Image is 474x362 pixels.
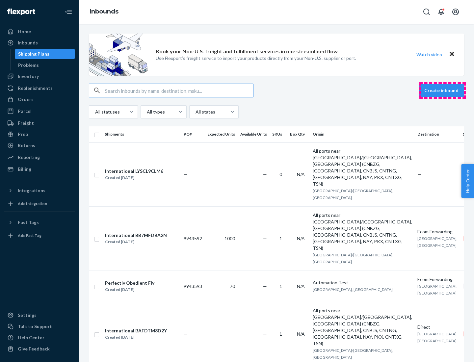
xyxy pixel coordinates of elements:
span: N/A [297,283,305,289]
span: [GEOGRAPHIC_DATA], [GEOGRAPHIC_DATA] [417,284,458,296]
span: 70 [230,283,235,289]
div: Orders [18,96,34,103]
div: Fast Tags [18,219,39,226]
td: 9943593 [181,271,205,302]
a: Inventory [4,71,75,82]
div: Inventory [18,73,39,80]
a: Orders [4,94,75,105]
th: Available Units [238,126,270,142]
a: Home [4,26,75,37]
input: Search inbounds by name, destination, msku... [105,84,253,97]
div: Home [18,28,31,35]
div: Returns [18,142,35,149]
div: All ports near [GEOGRAPHIC_DATA]/[GEOGRAPHIC_DATA], [GEOGRAPHIC_DATA] (CNBZG, [GEOGRAPHIC_DATA], ... [313,148,412,187]
th: PO# [181,126,205,142]
div: International BAFDTM8D2Y [105,327,167,334]
div: Integrations [18,187,45,194]
div: Add Integration [18,201,47,206]
a: Prep [4,129,75,140]
span: 1 [279,331,282,337]
a: Parcel [4,106,75,116]
div: International LYSCL9CLM6 [105,168,163,174]
th: Shipments [102,126,181,142]
span: [GEOGRAPHIC_DATA], [GEOGRAPHIC_DATA] [313,287,393,292]
button: Create inbound [419,84,464,97]
a: Returns [4,140,75,151]
button: Fast Tags [4,217,75,228]
span: N/A [297,331,305,337]
div: Direct [417,324,458,330]
th: Destination [415,126,460,142]
p: Book your Non-U.S. freight and fulfillment services in one streamlined flow. [156,48,339,55]
span: — [263,171,267,177]
div: Ecom Forwarding [417,276,458,283]
span: — [184,331,188,337]
button: Help Center [461,164,474,198]
span: [GEOGRAPHIC_DATA], [GEOGRAPHIC_DATA] [417,331,458,343]
span: — [263,236,267,241]
a: Add Fast Tag [4,230,75,241]
div: Talk to Support [18,323,52,330]
span: — [263,331,267,337]
div: Replenishments [18,85,53,91]
span: 0 [279,171,282,177]
a: Shipping Plans [15,49,75,59]
button: Close [448,50,456,59]
div: Give Feedback [18,346,50,352]
div: Freight [18,120,34,126]
button: Watch video [412,50,446,59]
div: Add Fast Tag [18,233,41,238]
button: Give Feedback [4,344,75,354]
div: Created [DATE] [105,174,163,181]
div: All ports near [GEOGRAPHIC_DATA]/[GEOGRAPHIC_DATA], [GEOGRAPHIC_DATA] (CNBZG, [GEOGRAPHIC_DATA], ... [313,212,412,251]
a: Add Integration [4,198,75,209]
div: Shipping Plans [18,51,49,57]
span: 1 [279,283,282,289]
td: 9943592 [181,206,205,271]
span: [GEOGRAPHIC_DATA], [GEOGRAPHIC_DATA] [417,236,458,248]
span: 1000 [224,236,235,241]
input: All statuses [94,109,95,115]
a: Inbounds [90,8,118,15]
div: All ports near [GEOGRAPHIC_DATA]/[GEOGRAPHIC_DATA], [GEOGRAPHIC_DATA] (CNBZG, [GEOGRAPHIC_DATA], ... [313,307,412,347]
th: Origin [310,126,415,142]
button: Open notifications [434,5,448,18]
div: Created [DATE] [105,239,167,245]
span: [GEOGRAPHIC_DATA]/[GEOGRAPHIC_DATA], [GEOGRAPHIC_DATA] [313,348,393,360]
div: Problems [18,62,39,68]
button: Close Navigation [62,5,75,18]
a: Reporting [4,152,75,163]
a: Help Center [4,332,75,343]
a: Freight [4,118,75,128]
button: Open Search Box [420,5,433,18]
div: Perfectly Obedient Fly [105,280,154,286]
a: Inbounds [4,38,75,48]
div: Prep [18,131,28,138]
th: SKUs [270,126,287,142]
div: Automation Test [313,279,412,286]
div: Inbounds [18,39,38,46]
button: Integrations [4,185,75,196]
input: All types [146,109,147,115]
p: Use Flexport’s freight service to import your products directly from your Non-U.S. supplier or port. [156,55,356,62]
div: Parcel [18,108,32,115]
span: [GEOGRAPHIC_DATA]/[GEOGRAPHIC_DATA], [GEOGRAPHIC_DATA] [313,252,393,264]
button: Open account menu [449,5,462,18]
a: Replenishments [4,83,75,93]
div: Help Center [18,334,44,341]
img: Flexport logo [7,9,35,15]
th: Expected Units [205,126,238,142]
a: Problems [15,60,75,70]
span: [GEOGRAPHIC_DATA]/[GEOGRAPHIC_DATA], [GEOGRAPHIC_DATA] [313,188,393,200]
span: 1 [279,236,282,241]
div: Created [DATE] [105,286,154,293]
span: — [417,171,421,177]
a: Talk to Support [4,321,75,332]
span: — [184,171,188,177]
th: Box Qty [287,126,310,142]
div: Settings [18,312,37,319]
div: Billing [18,166,31,172]
span: N/A [297,236,305,241]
